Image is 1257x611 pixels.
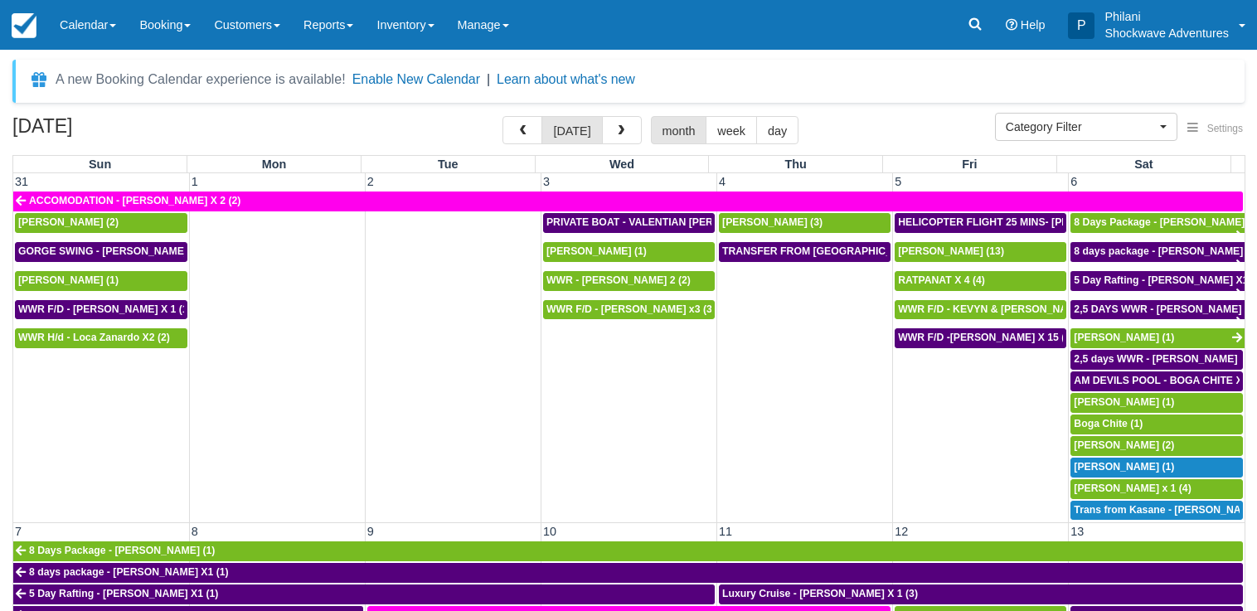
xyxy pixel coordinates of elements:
span: [PERSON_NAME] (1) [546,245,647,257]
span: WWR F/D -[PERSON_NAME] X 15 (15) [898,332,1080,343]
button: day [756,116,798,144]
a: TRANSFER FROM [GEOGRAPHIC_DATA] TO VIC FALLS - [PERSON_NAME] X 1 (1) [719,242,891,262]
div: A new Booking Calendar experience is available! [56,70,346,90]
span: 1 [190,175,200,188]
span: 6 [1069,175,1079,188]
span: Boga Chite (1) [1074,418,1143,429]
span: 13 [1069,525,1085,538]
a: 5 Day Rafting - [PERSON_NAME] X1 (1) [1070,271,1245,291]
p: Shockwave Adventures [1104,25,1229,41]
span: 4 [717,175,727,188]
p: Philani [1104,8,1229,25]
h2: [DATE] [12,116,222,147]
span: 12 [893,525,910,538]
span: Help [1021,18,1046,32]
a: ACCOMODATION - [PERSON_NAME] X 2 (2) [13,192,1243,211]
a: [PERSON_NAME] (1) [543,242,715,262]
i: Help [1006,19,1017,31]
a: Learn about what's new [497,72,635,86]
a: WWR F/D -[PERSON_NAME] X 15 (15) [895,328,1066,348]
span: Category Filter [1006,119,1156,135]
div: P [1068,12,1094,39]
span: [PERSON_NAME] x 1 (4) [1074,482,1191,494]
span: 7 [13,525,23,538]
a: [PERSON_NAME] (1) [1070,458,1243,478]
a: WWR H/d - Loca Zanardo X2 (2) [15,328,187,348]
button: Category Filter [995,113,1177,141]
span: Thu [784,158,806,171]
a: 8 Days Package - [PERSON_NAME] (1) [1070,213,1245,233]
a: [PERSON_NAME] x 1 (4) [1070,479,1243,499]
span: 10 [541,525,558,538]
img: checkfront-main-nav-mini-logo.png [12,13,36,38]
span: [PERSON_NAME] (13) [898,245,1004,257]
span: Settings [1207,123,1243,134]
a: AM DEVILS POOL - BOGA CHITE X 1 (1) [1070,371,1243,391]
span: HELICOPTER FLIGHT 25 MINS- [PERSON_NAME] X1 (1) [898,216,1167,228]
a: GORGE SWING - [PERSON_NAME] X 2 (2) [15,242,187,262]
a: HELICOPTER FLIGHT 25 MINS- [PERSON_NAME] X1 (1) [895,213,1066,233]
span: PRIVATE BOAT - VALENTIAN [PERSON_NAME] X 4 (4) [546,216,807,228]
span: WWR F/D - [PERSON_NAME] X 1 (1) [18,303,192,315]
span: [PERSON_NAME] (1) [1074,396,1174,408]
a: 2,5 days WWR - [PERSON_NAME] X2 (2) [1070,350,1243,370]
a: [PERSON_NAME] (2) [15,213,187,233]
a: 8 days package - [PERSON_NAME] X1 (1) [13,563,1243,583]
span: 9 [366,525,376,538]
a: [PERSON_NAME] (1) [15,271,187,291]
span: TRANSFER FROM [GEOGRAPHIC_DATA] TO VIC FALLS - [PERSON_NAME] X 1 (1) [722,245,1120,257]
span: 11 [717,525,734,538]
span: [PERSON_NAME] (1) [1074,332,1174,343]
span: WWR - [PERSON_NAME] 2 (2) [546,274,691,286]
a: Boga Chite (1) [1070,415,1243,434]
button: Enable New Calendar [352,71,480,88]
a: [PERSON_NAME] (3) [719,213,891,233]
span: | [487,72,490,86]
button: month [651,116,707,144]
a: [PERSON_NAME] (1) [1070,328,1245,348]
a: WWR F/D - [PERSON_NAME] X 1 (1) [15,300,187,320]
a: 8 Days Package - [PERSON_NAME] (1) [13,541,1243,561]
a: 2,5 DAYS WWR - [PERSON_NAME] X1 (1) [1070,300,1245,320]
button: Settings [1177,117,1253,141]
a: WWR - [PERSON_NAME] 2 (2) [543,271,715,291]
span: 5 Day Rafting - [PERSON_NAME] X1 (1) [29,588,218,599]
a: WWR F/D - KEVYN & [PERSON_NAME] 2 (2) [895,300,1066,320]
span: WWR F/D - KEVYN & [PERSON_NAME] 2 (2) [898,303,1109,315]
button: [DATE] [541,116,602,144]
span: 2 [366,175,376,188]
a: [PERSON_NAME] (13) [895,242,1066,262]
a: Luxury Cruise - [PERSON_NAME] X 1 (3) [719,584,1243,604]
a: 5 Day Rafting - [PERSON_NAME] X1 (1) [13,584,715,604]
button: week [706,116,757,144]
span: GORGE SWING - [PERSON_NAME] X 2 (2) [18,245,221,257]
span: Fri [962,158,977,171]
a: PRIVATE BOAT - VALENTIAN [PERSON_NAME] X 4 (4) [543,213,715,233]
span: 3 [541,175,551,188]
a: WWR F/D - [PERSON_NAME] x3 (3) [543,300,715,320]
span: 31 [13,175,30,188]
span: [PERSON_NAME] (3) [722,216,823,228]
a: [PERSON_NAME] (1) [1070,393,1243,413]
span: 8 Days Package - [PERSON_NAME] (1) [29,545,215,556]
span: [PERSON_NAME] (1) [18,274,119,286]
span: Sat [1134,158,1153,171]
span: Wed [609,158,634,171]
a: [PERSON_NAME] (2) [1070,436,1243,456]
span: [PERSON_NAME] (2) [1074,439,1174,451]
span: 8 days package - [PERSON_NAME] X1 (1) [29,566,229,578]
span: WWR F/D - [PERSON_NAME] x3 (3) [546,303,716,315]
a: 8 days package - [PERSON_NAME] X1 (1) [1070,242,1245,262]
span: 8 [190,525,200,538]
span: WWR H/d - Loca Zanardo X2 (2) [18,332,170,343]
span: Luxury Cruise - [PERSON_NAME] X 1 (3) [722,588,918,599]
span: 5 [893,175,903,188]
span: Mon [262,158,287,171]
span: [PERSON_NAME] (2) [18,216,119,228]
span: RATPANAT X 4 (4) [898,274,985,286]
span: Tue [438,158,459,171]
a: RATPANAT X 4 (4) [895,271,1066,291]
span: ACCOMODATION - [PERSON_NAME] X 2 (2) [29,195,240,206]
span: [PERSON_NAME] (1) [1074,461,1174,473]
a: Trans from Kasane - [PERSON_NAME] X4 (4) [1070,501,1243,521]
